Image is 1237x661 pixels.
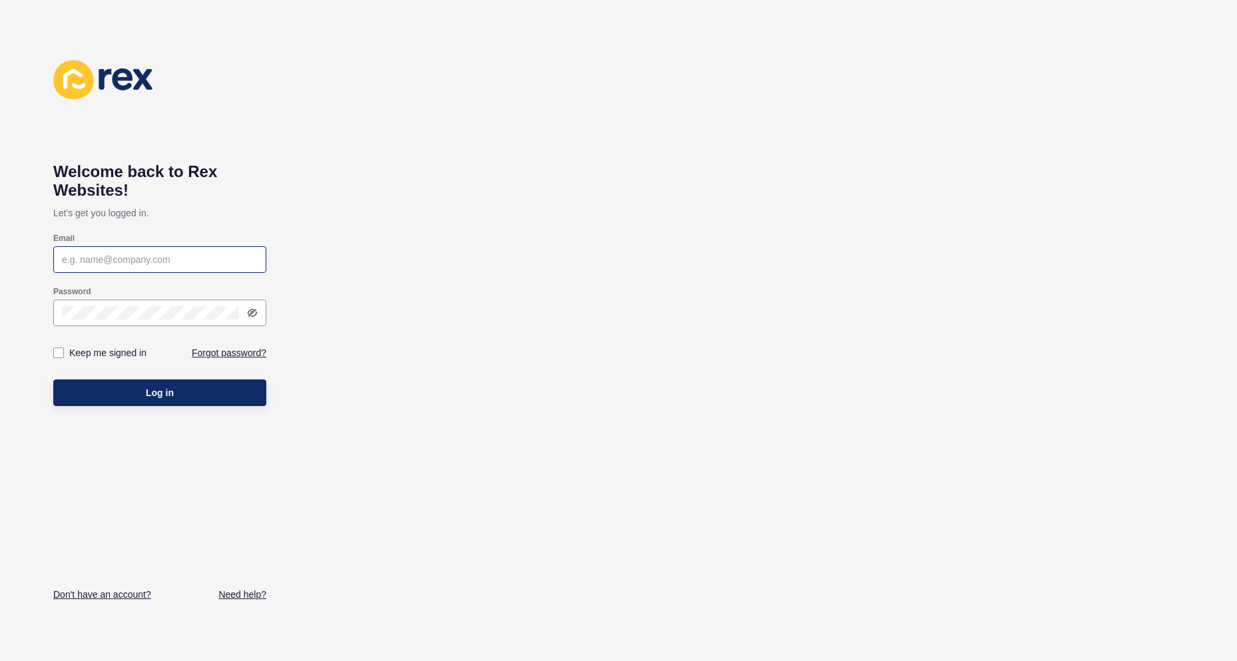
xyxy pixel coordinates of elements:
label: Keep me signed in [69,346,146,359]
label: Email [53,233,75,244]
label: Password [53,286,91,297]
input: e.g. name@company.com [62,253,258,266]
a: Forgot password? [192,346,266,359]
h1: Welcome back to Rex Websites! [53,162,266,200]
p: Let's get you logged in. [53,200,266,226]
a: Don't have an account? [53,588,151,601]
a: Need help? [218,588,266,601]
button: Log in [53,379,266,406]
span: Log in [146,386,174,399]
